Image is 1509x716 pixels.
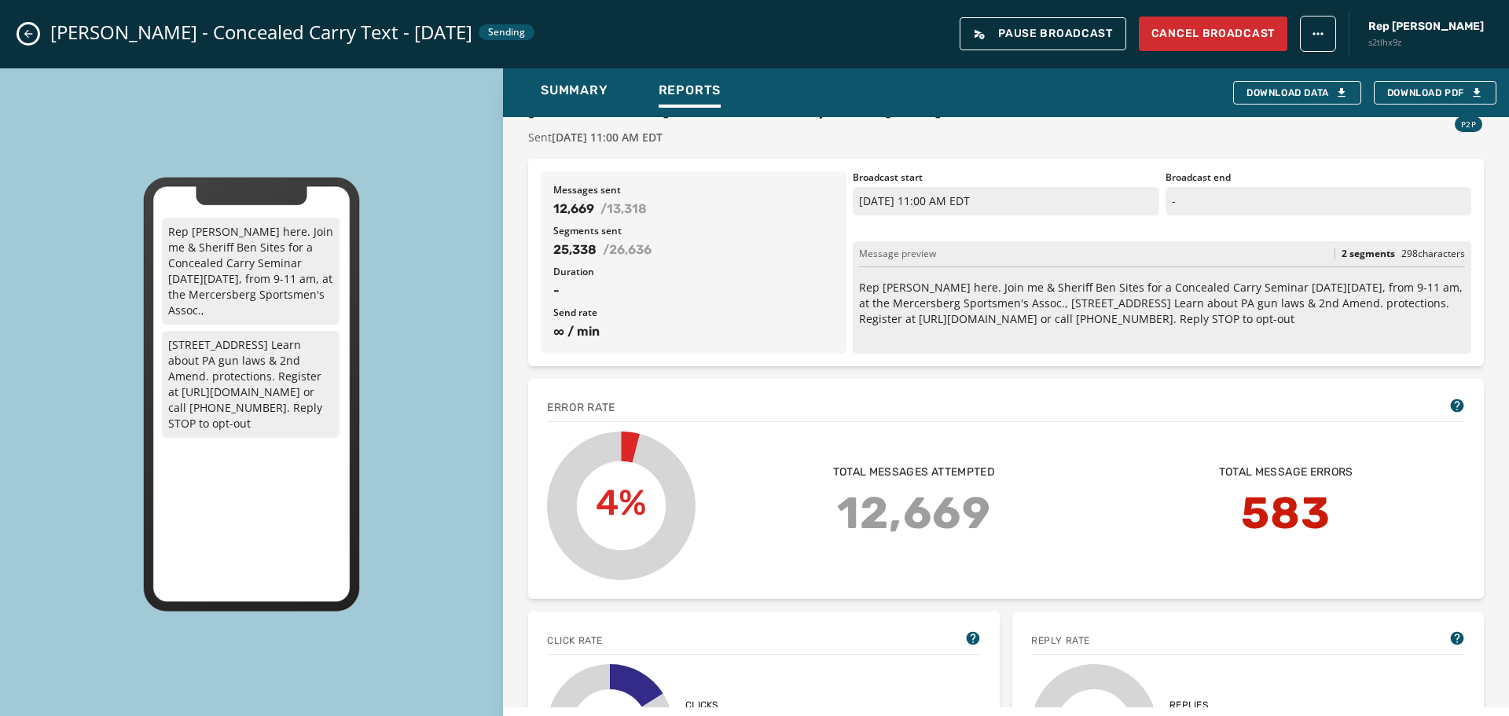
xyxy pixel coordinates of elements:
[685,699,718,711] span: Clicks
[1246,86,1348,99] div: Download Data
[528,130,663,145] span: Sent
[659,83,721,98] span: Reports
[1166,187,1471,215] p: -
[596,482,648,523] text: 4%
[603,241,652,259] span: / 26,636
[853,187,1158,215] p: [DATE] 11:00 AM EDT
[600,200,647,218] span: / 13,318
[162,218,340,325] p: Rep [PERSON_NAME] here. Join me & Sheriff Ben Sites for a Concealed Carry Seminar [DATE][DATE], f...
[547,400,615,416] span: Error rate
[553,266,834,278] span: Duration
[1368,19,1484,35] span: Rep [PERSON_NAME]
[50,20,472,45] span: [PERSON_NAME] - Concealed Carry Text - [DATE]
[1169,699,1208,711] span: Replies
[1368,36,1484,50] span: s2tlhx9z
[162,331,340,438] p: [STREET_ADDRESS] Learn about PA gun laws & 2nd Amend. protections. Register at [URL][DOMAIN_NAME]...
[553,200,594,218] span: 12,669
[973,28,1113,40] span: Pause Broadcast
[541,83,608,98] span: Summary
[1300,16,1336,52] button: broadcast action menu
[553,281,834,300] span: -
[833,464,995,480] span: Total messages attempted
[1374,81,1496,105] button: Download PDF
[1031,634,1090,647] span: Reply rate
[1401,247,1465,260] span: 298 characters
[1342,248,1395,260] span: 2 segments
[1219,464,1353,480] span: Total message errors
[553,241,597,259] span: 25,338
[853,171,1158,184] span: Broadcast start
[1455,116,1482,132] div: P2P
[553,225,834,237] span: Segments sent
[1387,86,1483,99] span: Download PDF
[859,248,936,260] span: Message preview
[528,75,621,111] button: Summary
[488,26,525,39] span: Sending
[960,17,1126,50] button: Pause Broadcast
[547,634,603,647] span: Click rate
[553,322,834,341] span: ∞ / min
[1241,480,1331,546] span: 583
[1233,81,1361,105] button: Download Data
[859,280,1465,327] p: Rep [PERSON_NAME] here. Join me & Sheriff Ben Sites for a Concealed Carry Seminar [DATE][DATE], f...
[1166,171,1471,184] span: Broadcast end
[837,480,991,546] span: 12,669
[1151,26,1275,42] span: Cancel Broadcast
[646,75,734,111] button: Reports
[1139,17,1287,51] button: Cancel Broadcast
[553,184,834,196] span: Messages sent
[552,130,663,145] span: [DATE] 11:00 AM EDT
[553,307,834,319] span: Send rate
